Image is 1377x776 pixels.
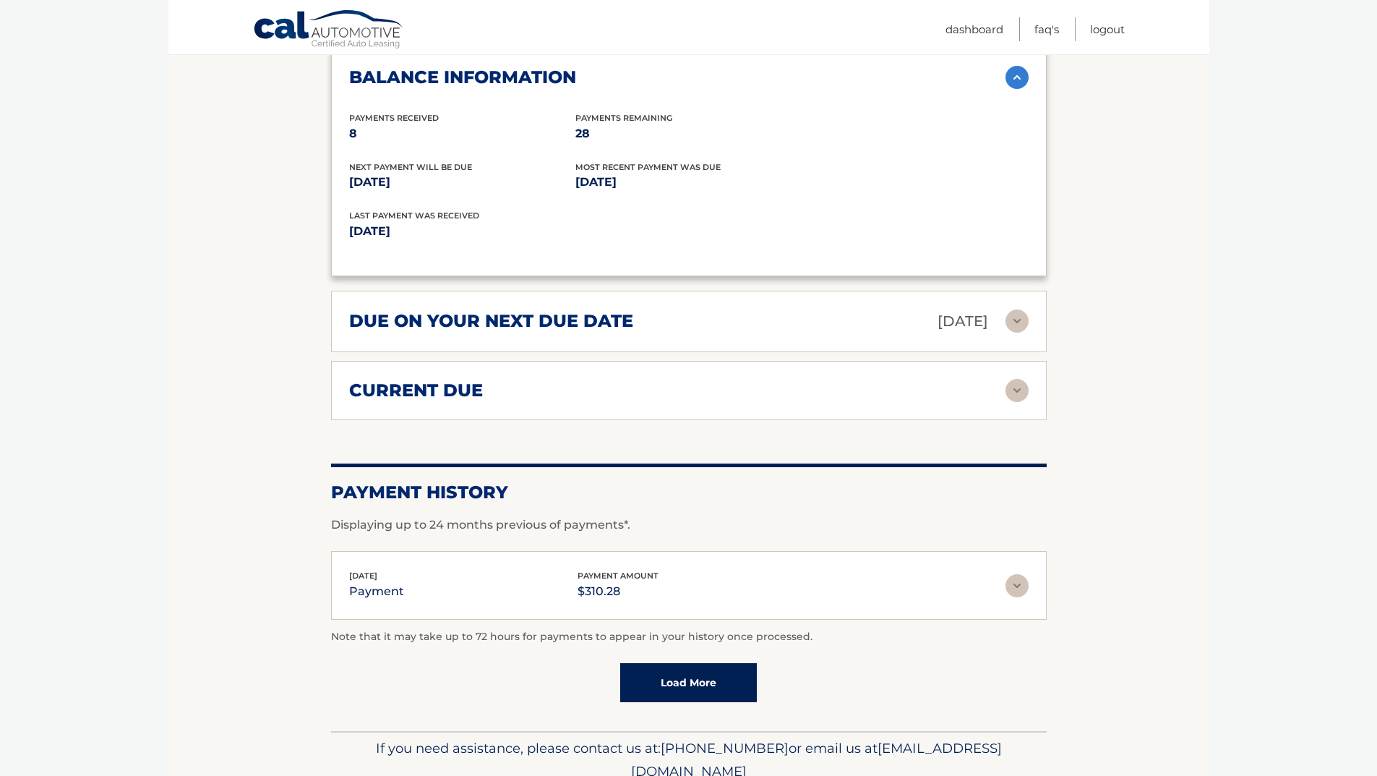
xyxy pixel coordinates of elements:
p: Note that it may take up to 72 hours for payments to appear in your history once processed. [331,628,1047,646]
p: 28 [575,124,802,144]
span: Payments Received [349,113,439,123]
p: [DATE] [575,172,802,192]
p: [DATE] [938,309,988,334]
span: Payments Remaining [575,113,672,123]
span: [PHONE_NUMBER] [661,740,789,756]
a: Cal Automotive [253,9,405,51]
p: [DATE] [349,172,575,192]
img: accordion-rest.svg [1005,574,1029,597]
a: Logout [1090,17,1125,41]
span: Last Payment was received [349,210,479,221]
p: $310.28 [578,581,659,602]
a: Load More [620,663,757,702]
a: Dashboard [945,17,1003,41]
a: FAQ's [1034,17,1059,41]
p: [DATE] [349,221,689,242]
img: accordion-active.svg [1005,66,1029,89]
h2: Payment History [331,482,1047,503]
p: 8 [349,124,575,144]
h2: current due [349,380,483,401]
p: Displaying up to 24 months previous of payments*. [331,516,1047,534]
p: payment [349,581,404,602]
img: accordion-rest.svg [1005,310,1029,333]
h2: balance information [349,67,576,88]
span: payment amount [578,571,659,581]
h2: due on your next due date [349,310,633,332]
span: Most Recent Payment Was Due [575,162,721,172]
span: [DATE] [349,571,377,581]
img: accordion-rest.svg [1005,379,1029,402]
span: Next Payment will be due [349,162,472,172]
